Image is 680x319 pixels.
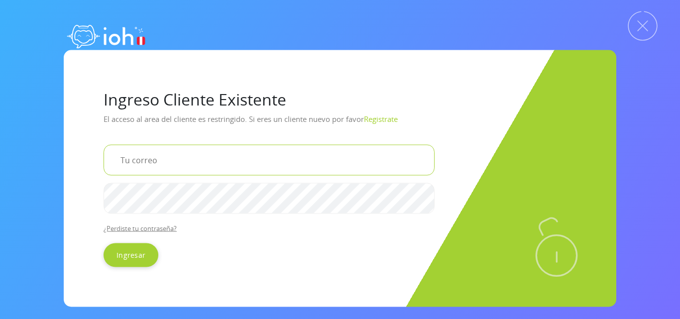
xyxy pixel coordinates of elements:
img: logo [64,15,148,55]
input: Tu correo [104,144,435,175]
h1: Ingreso Cliente Existente [104,90,576,108]
input: Ingresar [104,243,158,267]
a: Registrate [364,113,398,123]
a: ¿Perdiste tu contraseña? [104,223,177,232]
img: Cerrar [628,11,658,41]
p: El acceso al area del cliente es restringido. Si eres un cliente nuevo por favor [104,110,576,136]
